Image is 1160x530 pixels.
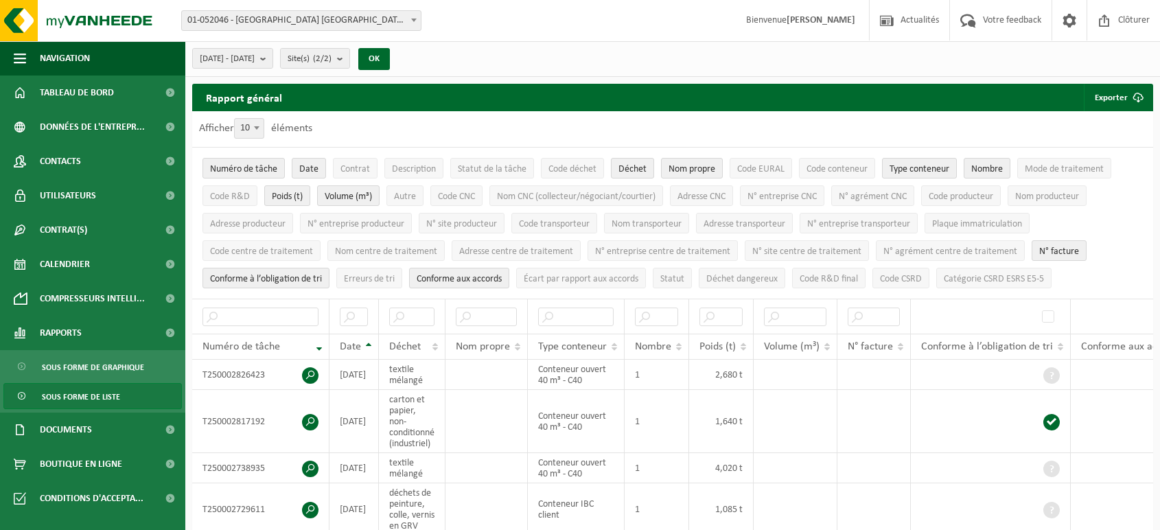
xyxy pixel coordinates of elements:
[329,390,379,453] td: [DATE]
[595,246,730,257] span: N° entreprise centre de traitement
[192,390,329,453] td: T250002817192
[419,213,504,233] button: N° site producteurN° site producteur : Activate to sort
[210,274,322,284] span: Conforme à l’obligation de tri
[379,453,445,483] td: textile mélangé
[936,268,1052,288] button: Catégorie CSRD ESRS E5-5Catégorie CSRD ESRS E5-5: Activate to sort
[740,185,824,206] button: N° entreprise CNCN° entreprise CNC: Activate to sort
[848,341,893,352] span: N° facture
[40,447,122,481] span: Boutique en ligne
[964,158,1010,178] button: NombreNombre: Activate to sort
[519,219,590,229] span: Code transporteur
[971,164,1003,174] span: Nombre
[379,390,445,453] td: carton et papier, non-conditionné (industriel)
[706,274,778,284] span: Déchet dangereux
[292,158,326,178] button: DateDate: Activate to sort
[386,185,424,206] button: AutreAutre: Activate to sort
[670,185,733,206] button: Adresse CNCAdresse CNC: Activate to sort
[689,390,754,453] td: 1,640 t
[308,219,404,229] span: N° entreprise producteur
[182,11,421,30] span: 01-052046 - SAINT-GOBAIN ADFORS BELGIUM - BUGGENHOUT
[787,15,855,25] strong: [PERSON_NAME]
[192,360,329,390] td: T250002826423
[327,240,445,261] button: Nom centre de traitementNom centre de traitement: Activate to sort
[202,240,321,261] button: Code centre de traitementCode centre de traitement: Activate to sort
[839,192,907,202] span: N° agrément CNC
[40,144,81,178] span: Contacts
[635,341,671,352] span: Nombre
[40,481,143,516] span: Conditions d'accepta...
[511,213,597,233] button: Code transporteurCode transporteur: Activate to sort
[944,274,1044,284] span: Catégorie CSRD ESRS E5-5
[358,48,390,70] button: OK
[181,10,421,31] span: 01-052046 - SAINT-GOBAIN ADFORS BELGIUM - BUGGENHOUT
[384,158,443,178] button: DescriptionDescription: Activate to sort
[417,274,502,284] span: Conforme aux accords
[329,453,379,483] td: [DATE]
[340,164,370,174] span: Contrat
[280,48,350,69] button: Site(s)(2/2)
[333,158,378,178] button: ContratContrat: Activate to sort
[192,453,329,483] td: T250002738935
[329,360,379,390] td: [DATE]
[300,213,412,233] button: N° entreprise producteurN° entreprise producteur: Activate to sort
[872,268,929,288] button: Code CSRDCode CSRD: Activate to sort
[1039,246,1079,257] span: N° facture
[929,192,993,202] span: Code producteur
[747,192,817,202] span: N° entreprise CNC
[234,118,264,139] span: 10
[653,268,692,288] button: StatutStatut: Activate to sort
[192,48,273,69] button: [DATE] - [DATE]
[40,413,92,447] span: Documents
[625,390,689,453] td: 1
[459,246,573,257] span: Adresse centre de traitement
[210,219,286,229] span: Adresse producteur
[199,123,312,134] label: Afficher éléments
[831,185,914,206] button: N° agrément CNCN° agrément CNC: Activate to sort
[202,185,257,206] button: Code R&DCode R&amp;D: Activate to sort
[745,240,869,261] button: N° site centre de traitementN° site centre de traitement: Activate to sort
[202,158,285,178] button: Numéro de tâcheNuméro de tâche: Activate to remove sorting
[588,240,738,261] button: N° entreprise centre de traitementN° entreprise centre de traitement: Activate to sort
[458,164,526,174] span: Statut de la tâche
[210,246,313,257] span: Code centre de traitement
[876,240,1025,261] button: N° agrément centre de traitementN° agrément centre de traitement: Activate to sort
[317,185,380,206] button: Volume (m³)Volume (m³): Activate to sort
[925,213,1030,233] button: Plaque immatriculationPlaque immatriculation: Activate to sort
[730,158,792,178] button: Code EURALCode EURAL: Activate to sort
[528,453,625,483] td: Conteneur ouvert 40 m³ - C40
[604,213,689,233] button: Nom transporteurNom transporteur: Activate to sort
[699,341,736,352] span: Poids (t)
[764,341,820,352] span: Volume (m³)
[1084,84,1152,111] button: Exporter
[689,360,754,390] td: 2,680 t
[1025,164,1104,174] span: Mode de traitement
[516,268,646,288] button: Écart par rapport aux accordsÉcart par rapport aux accords: Activate to sort
[489,185,663,206] button: Nom CNC (collecteur/négociant/courtier)Nom CNC (collecteur/négociant/courtier): Activate to sort
[389,341,421,352] span: Déchet
[1008,185,1087,206] button: Nom producteurNom producteur: Activate to sort
[344,274,395,284] span: Erreurs de tri
[42,384,120,410] span: Sous forme de liste
[883,246,1017,257] span: N° agrément centre de traitement
[426,219,497,229] span: N° site producteur
[890,164,949,174] span: Type conteneur
[430,185,483,206] button: Code CNCCode CNC: Activate to sort
[202,213,293,233] button: Adresse producteurAdresse producteur: Activate to sort
[800,274,858,284] span: Code R&D final
[704,219,785,229] span: Adresse transporteur
[618,164,647,174] span: Déchet
[40,247,90,281] span: Calendrier
[932,219,1022,229] span: Plaque immatriculation
[689,453,754,483] td: 4,020 t
[335,246,437,257] span: Nom centre de traitement
[625,360,689,390] td: 1
[625,453,689,483] td: 1
[299,164,318,174] span: Date
[40,281,145,316] span: Compresseurs intelli...
[880,274,922,284] span: Code CSRD
[235,119,264,138] span: 10
[737,164,785,174] span: Code EURAL
[202,341,280,352] span: Numéro de tâche
[799,158,875,178] button: Code conteneurCode conteneur: Activate to sort
[792,268,866,288] button: Code R&D finalCode R&amp;D final: Activate to sort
